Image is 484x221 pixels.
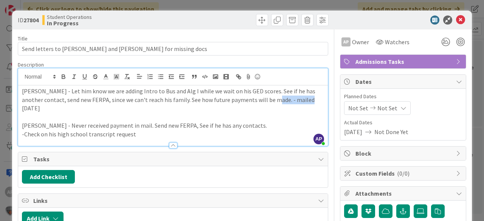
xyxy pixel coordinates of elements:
div: AP [341,37,351,46]
span: Student Operations [47,14,92,20]
span: Planned Dates [344,93,462,100]
span: Admissions Tasks [355,57,452,66]
span: Tasks [33,155,314,164]
p: -Check on his high school transcript request [22,130,324,139]
span: Not Set [348,104,368,113]
span: Custom Fields [355,169,452,178]
b: 27804 [23,16,39,24]
span: ( 0/0 ) [397,170,410,177]
span: Links [33,196,314,205]
button: Add Checklist [22,170,75,184]
span: Dates [355,77,452,86]
span: Not Done Yet [374,127,408,136]
span: Block [355,149,452,158]
label: Title [18,35,28,42]
span: Description [18,61,44,68]
input: type card name here... [18,42,328,56]
span: AP [313,134,324,144]
span: Not Set [377,104,397,113]
span: Actual Dates [344,119,462,127]
span: Watchers [385,37,410,46]
p: [PERSON_NAME] - Never received payment in mail. Send new FERPA, See if he has any contacts. [22,121,324,130]
p: [PERSON_NAME] - Let him know we are adding Intro to Bus and Alg I while we wait on his GED scores... [22,87,324,113]
span: [DATE] [344,127,362,136]
span: ID [18,15,39,25]
b: In Progress [47,20,92,26]
span: Owner [352,37,369,46]
span: Attachments [355,189,452,198]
